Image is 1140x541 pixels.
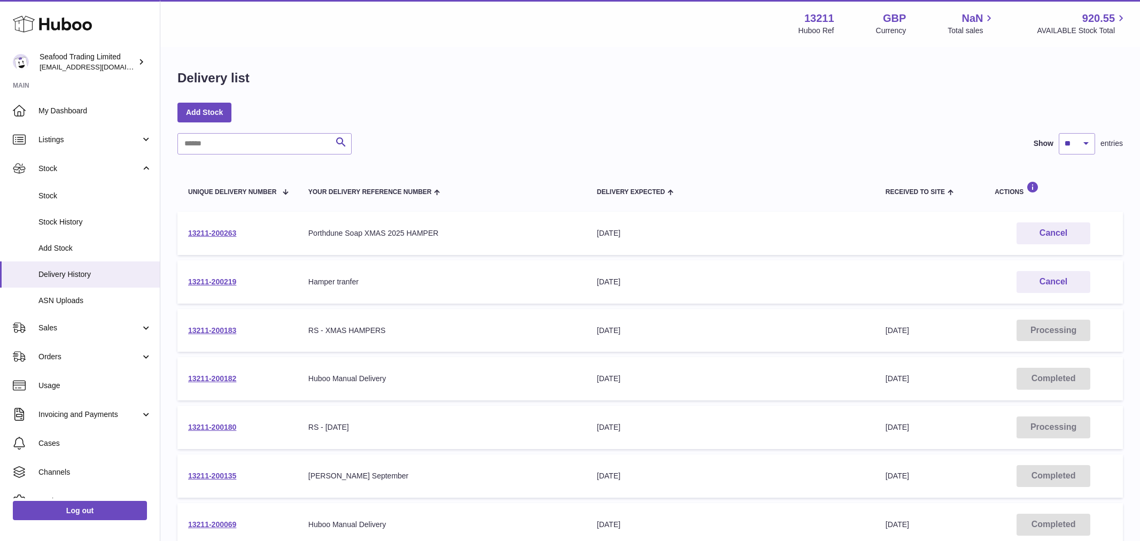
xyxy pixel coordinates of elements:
div: [DATE] [597,228,864,238]
span: Invoicing and Payments [38,409,141,420]
a: 13211-200069 [188,520,236,529]
span: Received to Site [886,189,945,196]
h1: Delivery list [177,69,250,87]
a: 920.55 AVAILABLE Stock Total [1037,11,1127,36]
div: Huboo Manual Delivery [308,520,576,530]
span: [DATE] [886,326,909,335]
span: Stock [38,164,141,174]
button: Cancel [1017,222,1090,244]
span: [DATE] [886,472,909,480]
strong: GBP [883,11,906,26]
span: Settings [38,496,152,506]
strong: 13211 [804,11,834,26]
span: Listings [38,135,141,145]
span: [DATE] [886,520,909,529]
div: [DATE] [597,520,864,530]
div: [PERSON_NAME] September [308,471,576,481]
span: Sales [38,323,141,333]
a: 13211-200135 [188,472,236,480]
span: Your Delivery Reference Number [308,189,432,196]
span: 920.55 [1082,11,1115,26]
div: [DATE] [597,326,864,336]
span: My Dashboard [38,106,152,116]
a: 13211-200180 [188,423,236,431]
span: Delivery Expected [597,189,665,196]
span: [EMAIL_ADDRESS][DOMAIN_NAME] [40,63,157,71]
div: [DATE] [597,277,864,287]
a: 13211-200183 [188,326,236,335]
span: Unique Delivery Number [188,189,276,196]
span: Stock History [38,217,152,227]
div: Currency [876,26,906,36]
span: Add Stock [38,243,152,253]
label: Show [1034,138,1053,149]
a: Log out [13,501,147,520]
a: 13211-200219 [188,277,236,286]
div: Seafood Trading Limited [40,52,136,72]
a: NaN Total sales [948,11,995,36]
span: entries [1100,138,1123,149]
span: AVAILABLE Stock Total [1037,26,1127,36]
span: Channels [38,467,152,477]
span: Orders [38,352,141,362]
div: Actions [995,181,1112,196]
span: Cases [38,438,152,449]
img: internalAdmin-13211@internal.huboo.com [13,54,29,70]
div: Hamper tranfer [308,277,576,287]
span: [DATE] [886,374,909,383]
div: [DATE] [597,422,864,432]
button: Cancel [1017,271,1090,293]
div: [DATE] [597,471,864,481]
div: Huboo Manual Delivery [308,374,576,384]
span: Usage [38,381,152,391]
div: Porthdune Soap XMAS 2025 HAMPER [308,228,576,238]
div: [DATE] [597,374,864,384]
a: 13211-200182 [188,374,236,383]
div: RS - [DATE] [308,422,576,432]
span: NaN [961,11,983,26]
div: RS - XMAS HAMPERS [308,326,576,336]
span: Stock [38,191,152,201]
span: ASN Uploads [38,296,152,306]
span: Total sales [948,26,995,36]
span: [DATE] [886,423,909,431]
div: Huboo Ref [798,26,834,36]
a: 13211-200263 [188,229,236,237]
span: Delivery History [38,269,152,280]
a: Add Stock [177,103,231,122]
